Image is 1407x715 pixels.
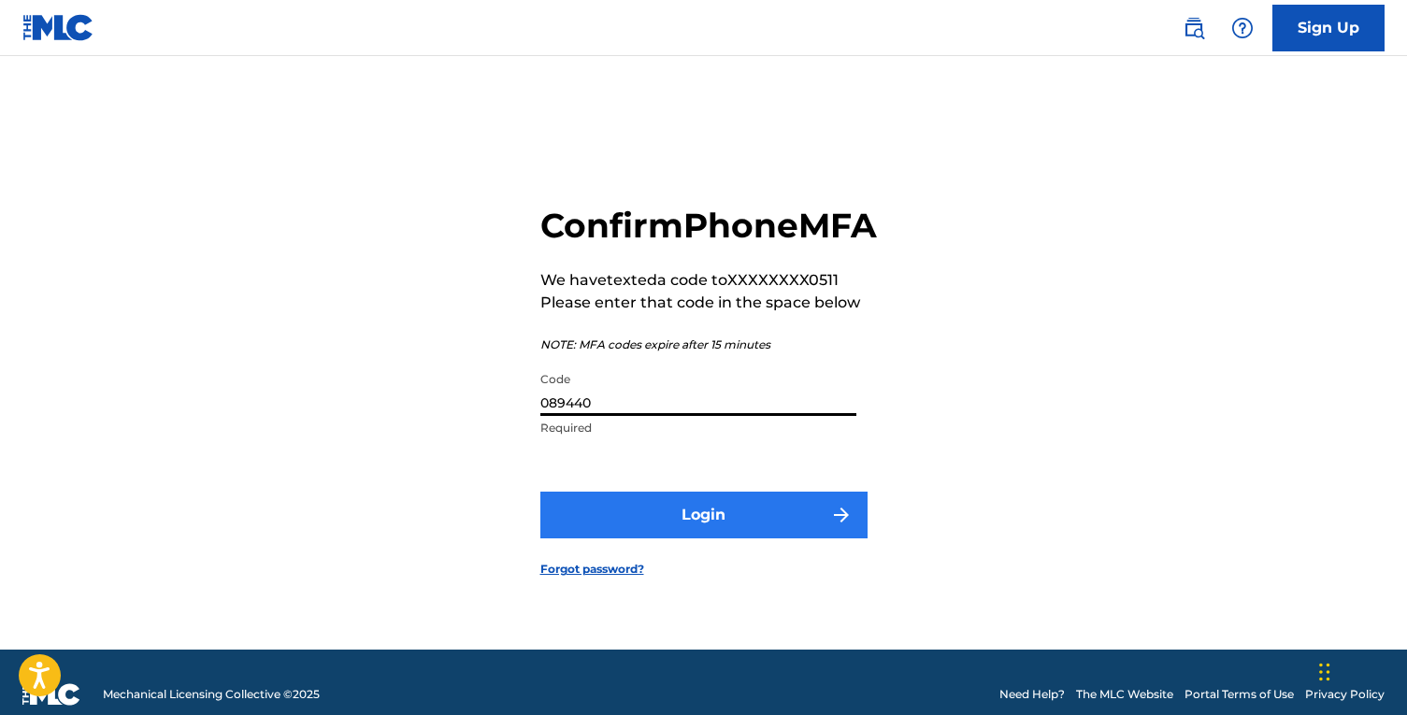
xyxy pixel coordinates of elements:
a: Forgot password? [540,561,644,578]
p: We have texted a code to XXXXXXXX0511 [540,269,877,292]
img: MLC Logo [22,14,94,41]
a: Sign Up [1272,5,1385,51]
a: Public Search [1175,9,1213,47]
img: f7272a7cc735f4ea7f67.svg [830,504,853,526]
p: NOTE: MFA codes expire after 15 minutes [540,336,877,353]
a: Portal Terms of Use [1184,686,1294,703]
img: logo [22,683,80,706]
h2: Confirm Phone MFA [540,205,877,247]
p: Please enter that code in the space below [540,292,877,314]
img: help [1231,17,1254,39]
a: The MLC Website [1076,686,1173,703]
button: Login [540,492,868,538]
div: Drag [1319,644,1330,700]
a: Privacy Policy [1305,686,1385,703]
p: Required [540,420,856,436]
img: search [1183,17,1205,39]
a: Need Help? [999,686,1065,703]
span: Mechanical Licensing Collective © 2025 [103,686,320,703]
iframe: Chat Widget [1314,625,1407,715]
div: Help [1224,9,1261,47]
